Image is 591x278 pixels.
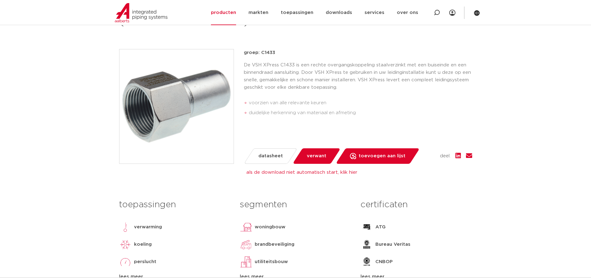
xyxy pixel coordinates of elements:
[240,199,351,211] h3: segmenten
[244,148,297,164] a: datasheet
[255,241,294,248] p: brandbeveiliging
[255,223,285,231] p: woningbouw
[249,98,472,108] li: voorzien van alle relevante keuren
[134,223,162,231] p: verwarming
[360,238,373,251] img: Bureau Veritas
[375,241,410,248] p: Bureau Veritas
[307,151,326,161] span: verwant
[244,61,472,91] p: De VSH XPress C1433 is een rechte overgangskoppeling staalverzinkt met een buiseinde en een binne...
[244,49,472,56] p: groep: C1433
[240,238,252,251] img: brandbeveiliging
[240,256,252,268] img: utiliteitsbouw
[359,151,405,161] span: toevoegen aan lijst
[375,223,386,231] p: ATG
[119,49,234,164] img: Product Image for VSH XPress Staalverzinkt overgang (insteek x binnendraad)
[360,256,373,268] img: CNBOP
[360,221,373,233] img: ATG
[119,256,132,268] img: perslucht
[119,199,231,211] h3: toepassingen
[240,221,252,233] img: woningbouw
[255,258,288,266] p: utiliteitsbouw
[119,238,132,251] img: koeling
[440,152,450,160] span: deel:
[249,108,472,118] li: duidelijke herkenning van materiaal en afmeting
[119,221,132,233] img: verwarming
[246,170,357,175] a: als de download niet automatisch start, klik hier
[134,241,152,248] p: koeling
[292,148,340,164] a: verwant
[375,258,393,266] p: CNBOP
[134,258,156,266] p: perslucht
[258,151,283,161] span: datasheet
[360,199,472,211] h3: certificaten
